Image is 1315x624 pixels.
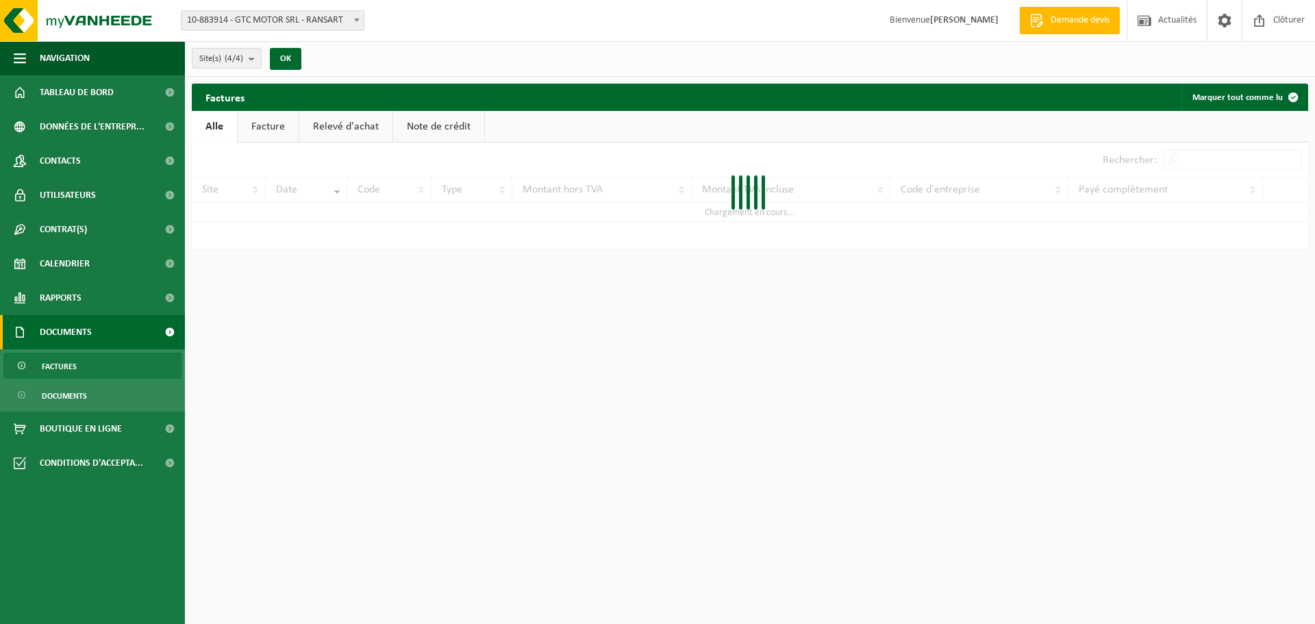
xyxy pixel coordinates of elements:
span: Factures [42,353,77,379]
strong: [PERSON_NAME] [930,15,999,25]
span: 10-883914 - GTC MOTOR SRL - RANSART [181,10,364,31]
a: Documents [3,382,181,408]
a: Demande devis [1019,7,1120,34]
a: Note de crédit [393,111,484,142]
a: Relevé d'achat [299,111,392,142]
span: 10-883914 - GTC MOTOR SRL - RANSART [181,11,364,30]
a: Factures [3,353,181,379]
h2: Factures [192,84,258,110]
span: Données de l'entrepr... [40,110,145,144]
span: Contrat(s) [40,212,87,247]
a: Facture [238,111,299,142]
span: Contacts [40,144,81,178]
count: (4/4) [225,54,243,63]
button: OK [270,48,301,70]
span: Site(s) [199,49,243,69]
span: Conditions d'accepta... [40,446,143,480]
span: Documents [40,315,92,349]
a: Alle [192,111,237,142]
span: Demande devis [1047,14,1113,27]
span: Documents [42,383,87,409]
span: Tableau de bord [40,75,114,110]
span: Rapports [40,281,82,315]
button: Marquer tout comme lu [1181,84,1307,111]
button: Site(s)(4/4) [192,48,262,68]
span: Calendrier [40,247,90,281]
span: Navigation [40,41,90,75]
span: Utilisateurs [40,178,96,212]
span: Boutique en ligne [40,412,122,446]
